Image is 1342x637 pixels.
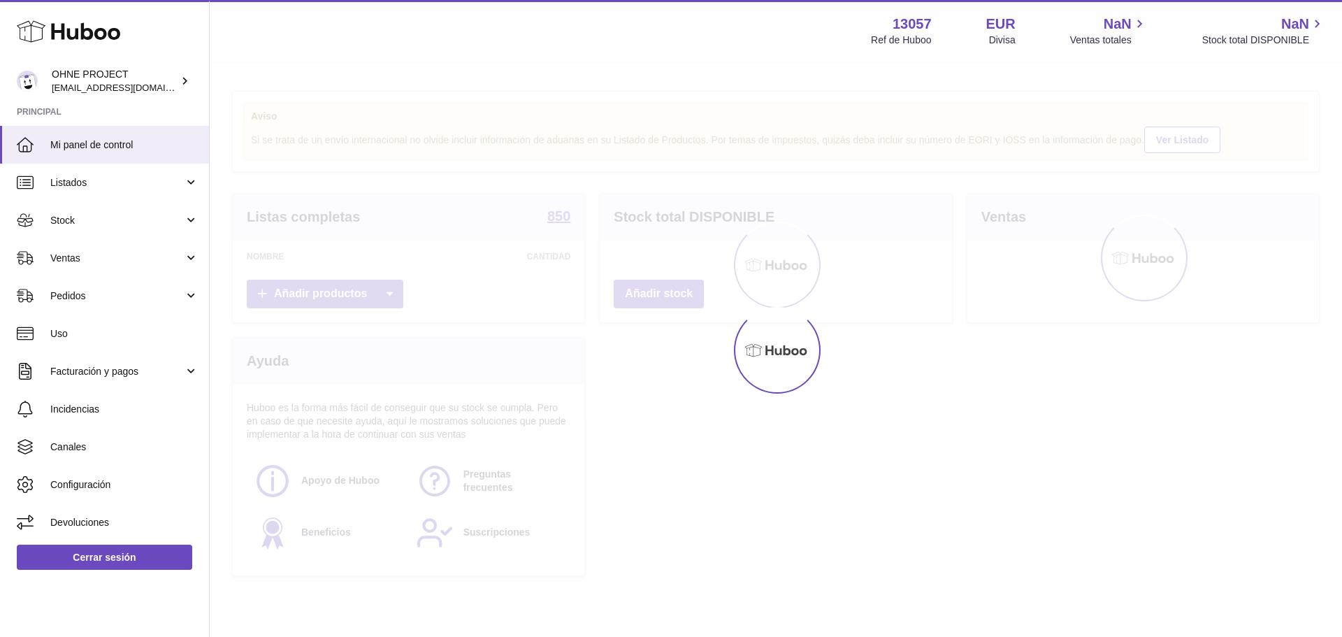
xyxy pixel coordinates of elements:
a: NaN Stock total DISPONIBLE [1202,15,1325,47]
span: Ventas totales [1070,34,1148,47]
span: NaN [1104,15,1132,34]
span: Devoluciones [50,516,199,529]
div: Ref de Huboo [871,34,931,47]
a: Cerrar sesión [17,545,192,570]
div: Divisa [989,34,1016,47]
span: [EMAIL_ADDRESS][DOMAIN_NAME] [52,82,205,93]
span: Configuración [50,478,199,492]
span: Canales [50,441,199,454]
span: Incidencias [50,403,199,416]
span: Facturación y pagos [50,365,184,378]
a: NaN Ventas totales [1070,15,1148,47]
strong: EUR [986,15,1016,34]
span: Stock [50,214,184,227]
span: Ventas [50,252,184,265]
span: NaN [1281,15,1309,34]
div: OHNE PROJECT [52,68,178,94]
span: Mi panel de control [50,138,199,152]
span: Listados [50,176,184,189]
img: internalAdmin-13057@internal.huboo.com [17,71,38,92]
span: Uso [50,327,199,341]
strong: 13057 [893,15,932,34]
span: Pedidos [50,289,184,303]
span: Stock total DISPONIBLE [1202,34,1325,47]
